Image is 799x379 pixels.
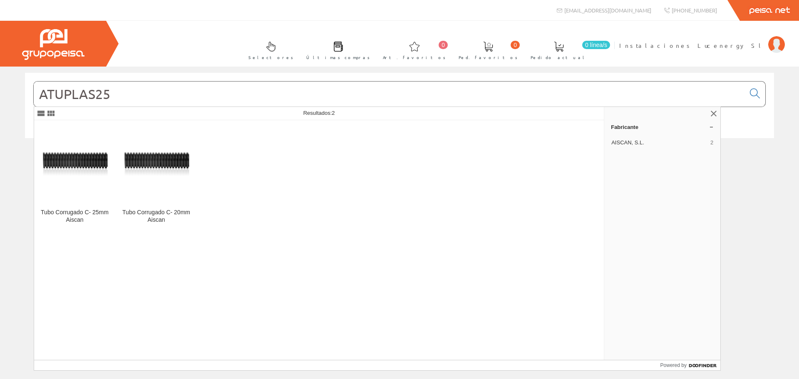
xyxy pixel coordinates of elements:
[41,209,109,224] div: Tubo Corrugado C- 25mm Aiscan
[25,149,774,156] div: © Grupo Peisa
[41,147,109,183] img: Tubo Corrugado C- 25mm Aiscan
[34,121,115,233] a: Tubo Corrugado C- 25mm Aiscan Tubo Corrugado C- 25mm Aiscan
[582,41,610,49] span: 0 línea/s
[383,53,446,62] span: Art. favoritos
[459,53,518,62] span: Ped. favoritos
[619,35,785,42] a: Instalaciones Lucenergy Sl
[611,139,707,146] span: AISCAN, S.L.
[332,110,335,116] span: 2
[439,41,448,49] span: 0
[604,120,720,134] a: Fabricante
[531,53,587,62] span: Pedido actual
[116,121,197,233] a: Tubo Corrugado C- 20mm Aiscan Tubo Corrugado C- 20mm Aiscan
[22,29,84,60] img: Grupo Peisa
[511,41,520,49] span: 0
[710,139,713,146] span: 2
[122,147,190,183] img: Tubo Corrugado C- 20mm Aiscan
[660,362,687,369] span: Powered by
[672,7,717,14] span: [PHONE_NUMBER]
[248,53,293,62] span: Selectores
[34,82,745,107] input: Buscar...
[619,41,764,50] span: Instalaciones Lucenergy Sl
[303,110,335,116] span: Resultados:
[660,360,721,370] a: Powered by
[306,53,370,62] span: Últimas compras
[240,35,298,65] a: Selectores
[564,7,651,14] span: [EMAIL_ADDRESS][DOMAIN_NAME]
[298,35,374,65] a: Últimas compras
[122,209,190,224] div: Tubo Corrugado C- 20mm Aiscan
